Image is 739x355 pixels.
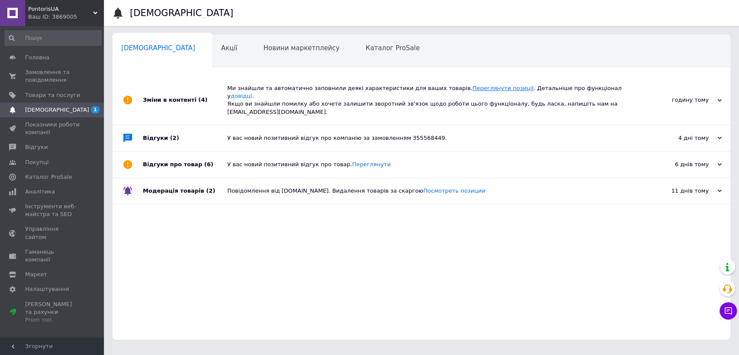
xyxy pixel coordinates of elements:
div: Ми знайшли та автоматично заповнили деякі характеристики для ваших товарів. . Детальніше про функ... [227,84,635,116]
span: Товари та послуги [25,91,80,99]
div: Ваш ID: 3869005 [28,13,104,21]
div: годину тому [635,96,722,104]
div: У вас новий позитивний відгук про компанію за замовленням 355568449. [227,134,635,142]
span: Показники роботи компанії [25,121,80,136]
div: 4 дні тому [635,134,722,142]
span: Аналітика [25,188,55,196]
div: 11 днів тому [635,187,722,195]
span: PontorisUA [28,5,93,13]
span: Каталог ProSale [25,173,72,181]
span: (6) [204,161,213,168]
div: 6 днів тому [635,161,722,168]
span: Налаштування [25,285,69,293]
a: Посмотреть позиции [423,187,485,194]
div: Prom топ [25,316,80,324]
span: [DEMOGRAPHIC_DATA] [25,106,89,114]
span: Управління сайтом [25,225,80,241]
h1: [DEMOGRAPHIC_DATA] [130,8,233,18]
a: довідці [231,93,252,99]
span: Замовлення та повідомлення [25,68,80,84]
span: [PERSON_NAME] та рахунки [25,300,80,324]
span: Головна [25,54,49,61]
span: (4) [198,97,207,103]
a: Переглянути [352,161,390,168]
div: Відгуки про товар [143,152,227,177]
span: Відгуки [25,143,48,151]
input: Пошук [4,30,102,46]
span: [DEMOGRAPHIC_DATA] [121,44,195,52]
div: Відгуки [143,125,227,151]
span: Новини маркетплейсу [263,44,339,52]
div: Модерація товарів [143,178,227,204]
span: (2) [206,187,215,194]
span: Гаманець компанії [25,248,80,264]
a: Переглянути позиції [472,85,533,91]
span: 1 [91,106,100,113]
span: Акції [221,44,238,52]
div: Повідомлення від [DOMAIN_NAME]. Видалення товарів за скаргою [227,187,635,195]
span: Маркет [25,271,47,278]
span: Покупці [25,158,48,166]
div: Зміни в контенті [143,76,227,125]
button: Чат з покупцем [720,302,737,319]
span: Каталог ProSale [365,44,420,52]
div: У вас новий позитивний відгук про товар. [227,161,635,168]
span: (2) [170,135,179,141]
span: Інструменти веб-майстра та SEO [25,203,80,218]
